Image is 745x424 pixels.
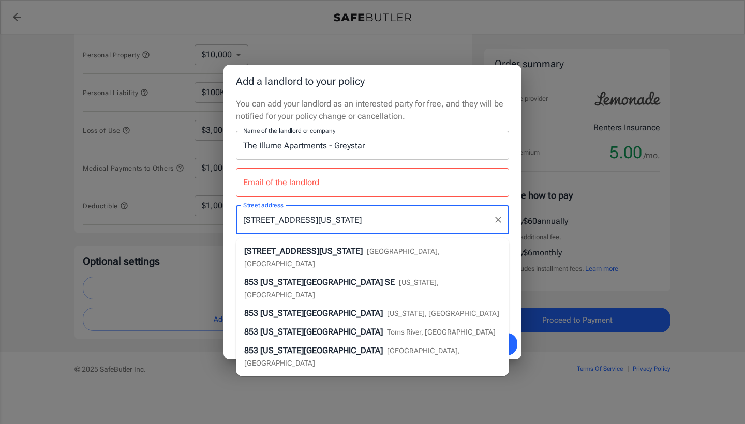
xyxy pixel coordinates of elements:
p: You can add your landlord as an interested party for free, and they will be notified for your pol... [236,98,509,123]
label: Street address [243,201,284,209]
span: 853 [244,327,258,337]
span: 853 [244,308,258,318]
span: [US_STATE][GEOGRAPHIC_DATA] [260,345,383,355]
span: [STREET_ADDRESS][US_STATE] [244,246,363,256]
span: [US_STATE][GEOGRAPHIC_DATA] [260,327,383,337]
span: Toms River, [GEOGRAPHIC_DATA] [387,328,496,336]
button: Clear [491,213,505,227]
span: 853 [244,345,258,355]
h2: Add a landlord to your policy [224,65,521,98]
label: Name of the landlord or company [243,126,335,135]
span: 853 [244,277,258,287]
span: [US_STATE], [GEOGRAPHIC_DATA] [387,309,499,317]
span: [US_STATE][GEOGRAPHIC_DATA] SE [260,277,395,287]
span: [US_STATE][GEOGRAPHIC_DATA] [260,308,383,318]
